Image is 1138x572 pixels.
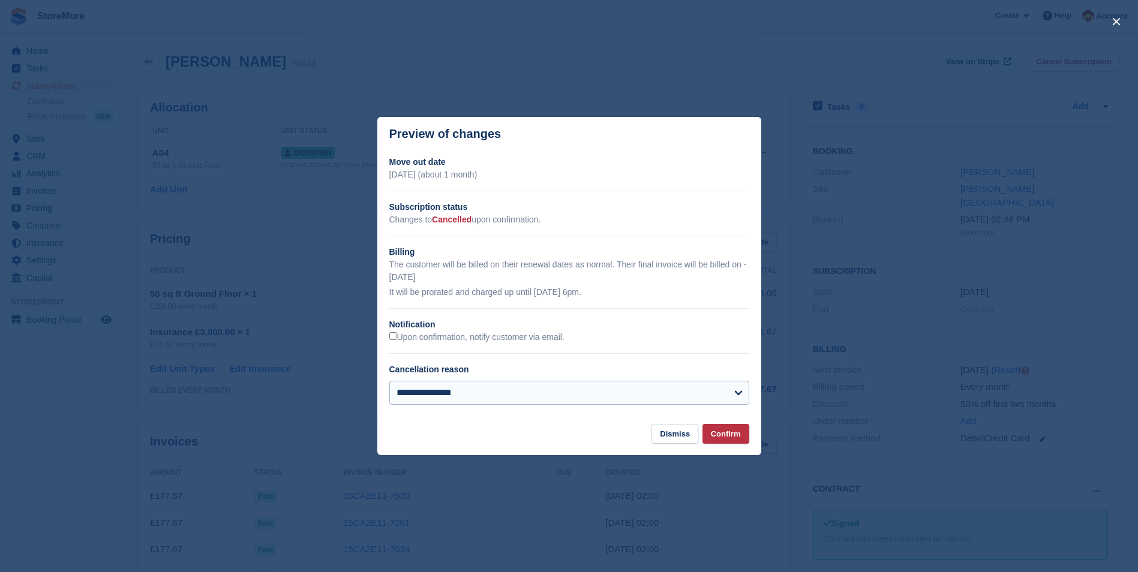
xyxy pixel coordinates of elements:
button: close [1107,12,1126,31]
h2: Billing [389,246,749,258]
h2: Move out date [389,156,749,168]
button: Confirm [702,424,749,444]
h2: Subscription status [389,201,749,213]
p: The customer will be billed on their renewal dates as normal. Their final invoice will be billed ... [389,258,749,284]
label: Upon confirmation, notify customer via email. [389,332,565,343]
label: Cancellation reason [389,365,469,374]
input: Upon confirmation, notify customer via email. [389,332,397,340]
p: [DATE] (about 1 month) [389,168,749,181]
span: Cancelled [432,215,472,224]
button: Dismiss [651,424,698,444]
p: It will be prorated and charged up until [DATE] 6pm. [389,286,749,299]
p: Changes to upon confirmation. [389,213,749,226]
p: Preview of changes [389,127,502,141]
h2: Notification [389,318,749,331]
